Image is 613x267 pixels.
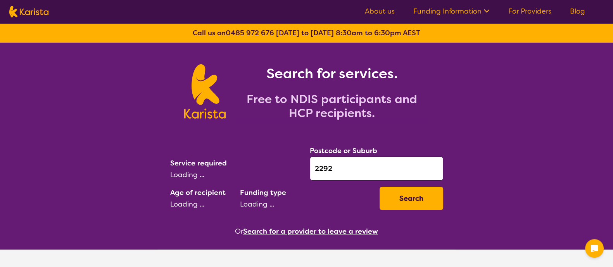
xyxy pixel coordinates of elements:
input: Type [310,157,443,181]
div: Loading ... [170,198,234,210]
h1: Search for services. [235,64,429,83]
a: For Providers [508,7,551,16]
span: Or [235,226,243,237]
div: Loading ... [170,169,304,181]
label: Funding type [240,188,286,197]
label: Postcode or Suburb [310,146,377,155]
label: Service required [170,158,227,168]
button: Search [380,187,443,210]
label: Age of recipient [170,188,226,197]
img: Karista logo [184,64,226,119]
a: Blog [570,7,585,16]
a: About us [365,7,395,16]
a: 0485 972 676 [226,28,274,38]
a: Funding Information [413,7,490,16]
img: Karista logo [9,6,48,17]
b: Call us on [DATE] to [DATE] 8:30am to 6:30pm AEST [193,28,420,38]
h2: Free to NDIS participants and HCP recipients. [235,92,429,120]
button: Search for a provider to leave a review [243,226,378,237]
div: Loading ... [240,198,373,210]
